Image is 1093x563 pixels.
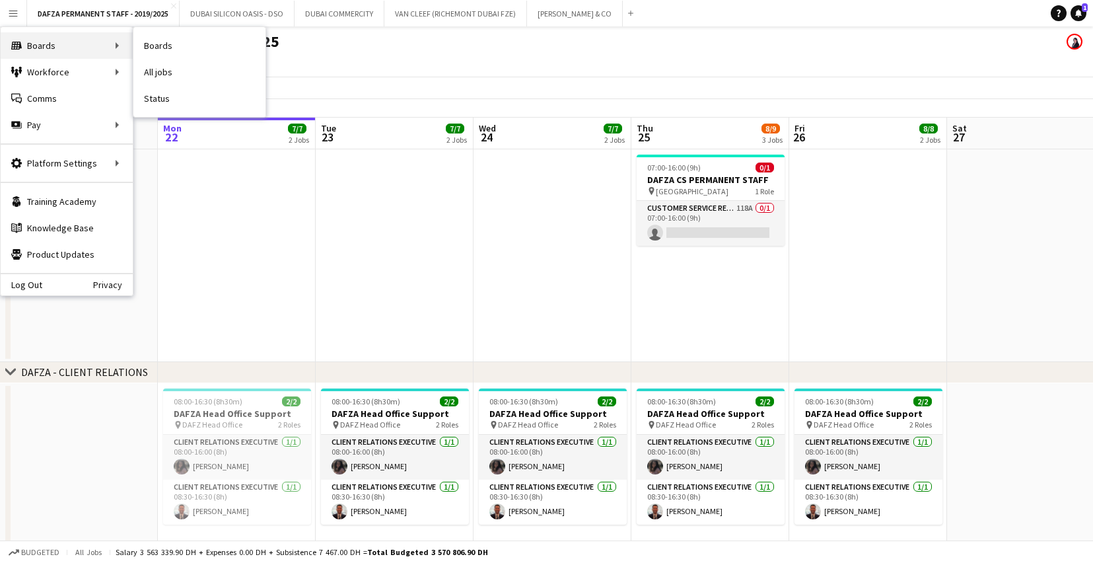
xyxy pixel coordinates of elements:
button: DUBAI COMMERCITY [295,1,384,26]
span: 7/7 [604,124,622,133]
span: 27 [950,130,967,145]
app-job-card: 08:00-16:30 (8h30m)2/2DAFZA Head Office Support DAFZ Head Office2 RolesClient Relations Executive... [163,389,311,525]
div: Pay [1,112,133,138]
div: Workforce [1,59,133,85]
span: 26 [793,130,805,145]
app-card-role: Customer Service Representative118A0/107:00-16:00 (9h) [637,201,785,246]
span: DAFZ Head Office [656,420,716,430]
app-card-role: Client Relations Executive1/108:00-16:00 (8h)[PERSON_NAME] [163,435,311,480]
h3: DAFZA CS PERMANENT STAFF [637,174,785,186]
span: Mon [163,122,182,134]
app-card-role: Client Relations Executive1/108:30-16:30 (8h)[PERSON_NAME] [163,480,311,525]
app-card-role: Client Relations Executive1/108:00-16:00 (8h)[PERSON_NAME] [637,435,785,480]
a: Status [133,85,265,112]
button: Budgeted [7,545,61,560]
span: 2/2 [440,396,458,406]
div: Boards [1,32,133,59]
app-card-role: Client Relations Executive1/108:30-16:30 (8h)[PERSON_NAME] [479,480,627,525]
span: 1 Role [755,186,774,196]
button: [PERSON_NAME] & CO [527,1,623,26]
a: Comms [1,85,133,112]
span: DAFZ Head Office [814,420,874,430]
span: 23 [319,130,336,145]
app-card-role: Client Relations Executive1/108:00-16:00 (8h)[PERSON_NAME] [794,435,942,480]
span: Sat [952,122,967,134]
a: Training Academy [1,188,133,215]
a: Boards [133,32,265,59]
app-job-card: 07:00-16:00 (9h)0/1DAFZA CS PERMANENT STAFF [GEOGRAPHIC_DATA]1 RoleCustomer Service Representativ... [637,155,785,246]
a: Knowledge Base [1,215,133,241]
span: 08:00-16:30 (8h30m) [805,396,874,406]
span: 2/2 [282,396,300,406]
app-card-role: Client Relations Executive1/108:30-16:30 (8h)[PERSON_NAME] [321,480,469,525]
div: 2 Jobs [920,135,940,145]
button: DUBAI SILICON OASIS - DSO [180,1,295,26]
a: All jobs [133,59,265,85]
a: Log Out [1,280,42,290]
span: 0/1 [756,163,774,172]
span: 08:00-16:30 (8h30m) [174,396,242,406]
span: 2 Roles [594,420,616,430]
span: 2/2 [913,396,932,406]
span: 08:00-16:30 (8h30m) [332,396,400,406]
span: 2 Roles [278,420,300,430]
a: Privacy [93,280,133,290]
div: 2 Jobs [446,135,467,145]
h3: DAFZA Head Office Support [479,408,627,420]
span: 2 Roles [909,420,932,430]
span: 2 Roles [752,420,774,430]
div: Salary 3 563 339.90 DH + Expenses 0.00 DH + Subsistence 7 467.00 DH = [116,547,488,557]
app-job-card: 08:00-16:30 (8h30m)2/2DAFZA Head Office Support DAFZ Head Office2 RolesClient Relations Executive... [321,389,469,525]
h3: DAFZA Head Office Support [637,408,785,420]
span: Thu [637,122,653,134]
app-card-role: Client Relations Executive1/108:00-16:00 (8h)[PERSON_NAME] [479,435,627,480]
span: 7/7 [446,124,464,133]
app-card-role: Client Relations Executive1/108:30-16:30 (8h)[PERSON_NAME] [794,480,942,525]
span: DAFZ Head Office [182,420,242,430]
h3: DAFZA Head Office Support [321,408,469,420]
span: 8/8 [919,124,938,133]
span: 24 [477,130,496,145]
span: All jobs [73,547,104,557]
span: Tue [321,122,336,134]
span: 22 [161,130,182,145]
span: 8/9 [761,124,780,133]
span: 07:00-16:00 (9h) [647,163,701,172]
span: Budgeted [21,548,59,557]
span: DAFZ Head Office [498,420,558,430]
app-job-card: 08:00-16:30 (8h30m)2/2DAFZA Head Office Support DAFZ Head Office2 RolesClient Relations Executive... [479,389,627,525]
span: 2/2 [756,396,774,406]
h3: DAFZA Head Office Support [794,408,942,420]
span: Fri [794,122,805,134]
span: 2/2 [598,396,616,406]
span: 08:00-16:30 (8h30m) [647,396,716,406]
app-job-card: 08:00-16:30 (8h30m)2/2DAFZA Head Office Support DAFZ Head Office2 RolesClient Relations Executive... [637,389,785,525]
a: 1 [1071,5,1086,21]
span: 1 [1082,3,1088,12]
span: Total Budgeted 3 570 806.90 DH [367,547,488,557]
span: DAFZ Head Office [340,420,400,430]
div: 3 Jobs [762,135,783,145]
div: 2 Jobs [604,135,625,145]
div: 2 Jobs [289,135,309,145]
span: 2 Roles [436,420,458,430]
app-card-role: Client Relations Executive1/108:00-16:00 (8h)[PERSON_NAME] [321,435,469,480]
app-card-role: Client Relations Executive1/108:30-16:30 (8h)[PERSON_NAME] [637,480,785,525]
span: [GEOGRAPHIC_DATA] [656,186,728,196]
app-user-avatar: Sarah Wannous [1067,34,1082,50]
span: 08:00-16:30 (8h30m) [489,396,558,406]
a: Product Updates [1,241,133,268]
button: DAFZA PERMANENT STAFF - 2019/2025 [27,1,180,26]
app-job-card: 08:00-16:30 (8h30m)2/2DAFZA Head Office Support DAFZ Head Office2 RolesClient Relations Executive... [794,389,942,525]
span: 7/7 [288,124,306,133]
div: Platform Settings [1,150,133,176]
span: 25 [635,130,653,145]
button: VAN CLEEF (RICHEMONT DUBAI FZE) [384,1,527,26]
h3: DAFZA Head Office Support [163,408,311,420]
div: DAFZA - CLIENT RELATIONS [21,365,148,379]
